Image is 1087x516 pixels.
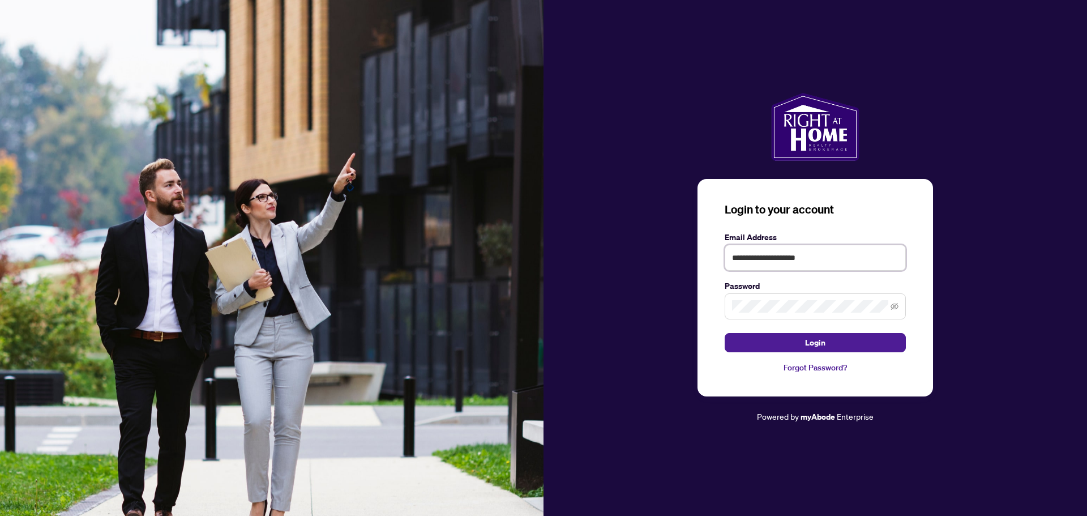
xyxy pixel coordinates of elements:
label: Password [725,280,906,292]
span: Powered by [757,411,799,421]
a: Forgot Password? [725,361,906,374]
span: Enterprise [837,411,874,421]
span: eye-invisible [891,302,898,310]
h3: Login to your account [725,202,906,218]
img: ma-logo [771,93,859,161]
a: myAbode [801,411,835,423]
span: Login [805,334,825,352]
label: Email Address [725,231,906,244]
button: Login [725,333,906,352]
